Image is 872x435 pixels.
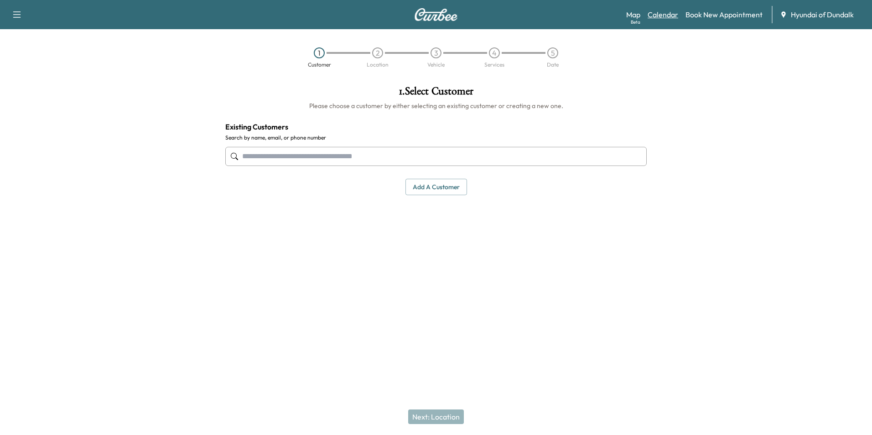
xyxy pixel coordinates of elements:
div: 2 [372,47,383,58]
div: 4 [489,47,500,58]
h4: Existing Customers [225,121,647,132]
button: Add a customer [405,179,467,196]
img: Curbee Logo [414,8,458,21]
div: Beta [631,19,640,26]
h6: Please choose a customer by either selecting an existing customer or creating a new one. [225,101,647,110]
div: 5 [547,47,558,58]
a: MapBeta [626,9,640,20]
h1: 1 . Select Customer [225,86,647,101]
a: Book New Appointment [685,9,763,20]
div: 1 [314,47,325,58]
div: Services [484,62,504,67]
div: 3 [431,47,441,58]
span: Hyundai of Dundalk [791,9,854,20]
label: Search by name, email, or phone number [225,134,647,141]
div: Vehicle [427,62,445,67]
div: Date [547,62,559,67]
a: Calendar [648,9,678,20]
div: Location [367,62,389,67]
div: Customer [308,62,331,67]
